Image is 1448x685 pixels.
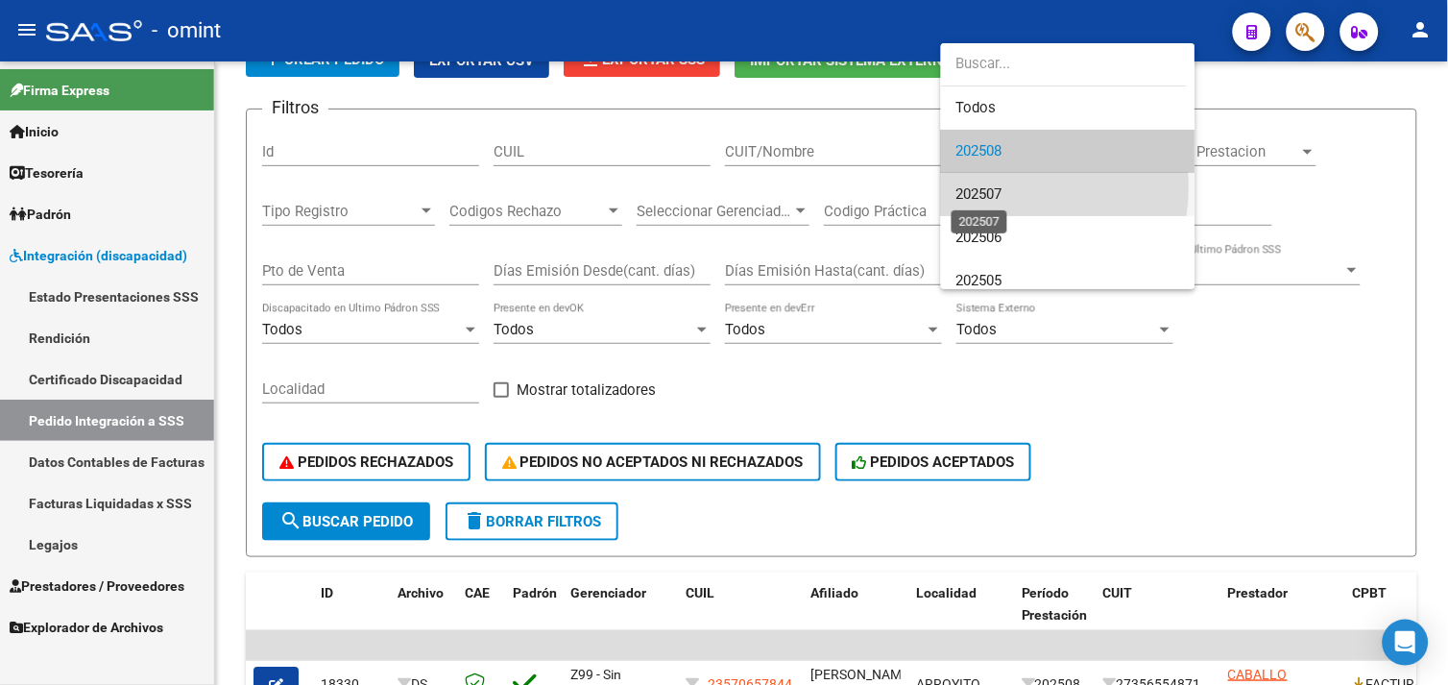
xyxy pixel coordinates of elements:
span: 202506 [956,229,1002,246]
span: 202505 [956,272,1002,289]
input: dropdown search [941,42,1187,86]
span: Todos [956,86,1180,130]
span: 202508 [956,142,1002,159]
span: 202507 [956,185,1002,203]
div: Open Intercom Messenger [1383,620,1429,666]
